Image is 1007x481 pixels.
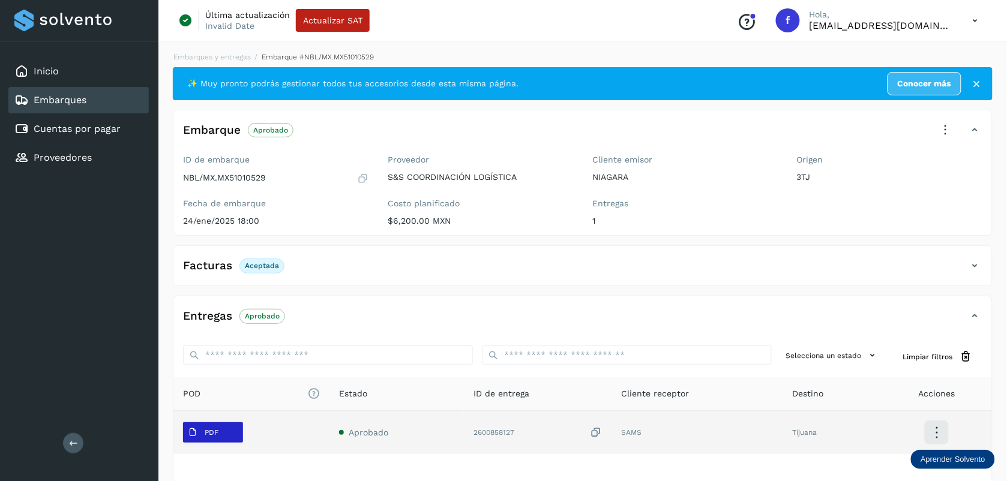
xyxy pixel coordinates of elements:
div: EmbarqueAprobado [173,120,992,150]
div: Inicio [8,58,149,85]
h4: Embarque [183,124,241,137]
p: Aprender Solvento [921,455,985,464]
span: Cliente receptor [621,387,689,400]
p: $6,200.00 MXN [388,216,573,226]
label: Cliente emisor [592,155,778,165]
p: NIAGARA [592,172,778,182]
p: Hola, [810,10,954,20]
span: POD [183,387,320,400]
p: Aprobado [253,126,288,134]
label: Fecha de embarque [183,199,368,209]
nav: breadcrumb [173,52,993,62]
span: Estado [339,387,367,400]
label: Proveedor [388,155,573,165]
label: Entregas [592,199,778,209]
p: 3TJ [797,172,982,182]
p: Última actualización [205,10,290,20]
p: S&S COORDINACIÓN LOGÍSTICA [388,172,573,182]
p: Aprobado [245,312,280,320]
p: 1 [592,216,778,226]
a: Inicio [34,65,59,77]
span: Actualizar SAT [303,16,362,25]
a: Cuentas por pagar [34,123,121,134]
div: Embarques [8,87,149,113]
div: Proveedores [8,145,149,171]
a: Embarques [34,94,86,106]
span: Embarque #NBL/MX.MX51010529 [262,53,374,61]
label: Costo planificado [388,199,573,209]
div: FacturasAceptada [173,255,992,285]
span: Acciones [919,387,955,400]
p: 24/ene/2025 18:00 [183,216,368,226]
h4: Entregas [183,309,232,323]
p: NBL/MX.MX51010529 [183,173,266,183]
h4: Facturas [183,259,232,273]
p: fepadilla@niagarawater.com [810,20,954,31]
td: Tijuana [783,411,882,454]
span: Aprobado [349,428,388,437]
a: Embarques y entregas [173,53,251,61]
a: Proveedores [34,152,92,163]
div: Aprender Solvento [911,450,995,469]
label: ID de embarque [183,155,368,165]
div: EntregasAprobado [173,306,992,336]
p: Invalid Date [205,20,254,31]
span: Limpiar filtros [903,351,953,362]
button: Limpiar filtros [894,345,982,368]
p: Aceptada [245,261,279,270]
button: Selecciona un estado [781,345,884,365]
td: SAMS [612,411,783,454]
p: PDF [205,428,218,437]
a: Conocer más [888,72,961,95]
button: PDF [183,422,243,443]
div: 2600858127 [473,426,602,439]
div: Cuentas por pagar [8,116,149,142]
span: ✨ Muy pronto podrás gestionar todos tus accesorios desde esta misma página. [187,77,519,90]
button: Actualizar SAT [296,9,370,32]
span: ID de entrega [473,387,529,400]
label: Origen [797,155,982,165]
span: Destino [793,387,824,400]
